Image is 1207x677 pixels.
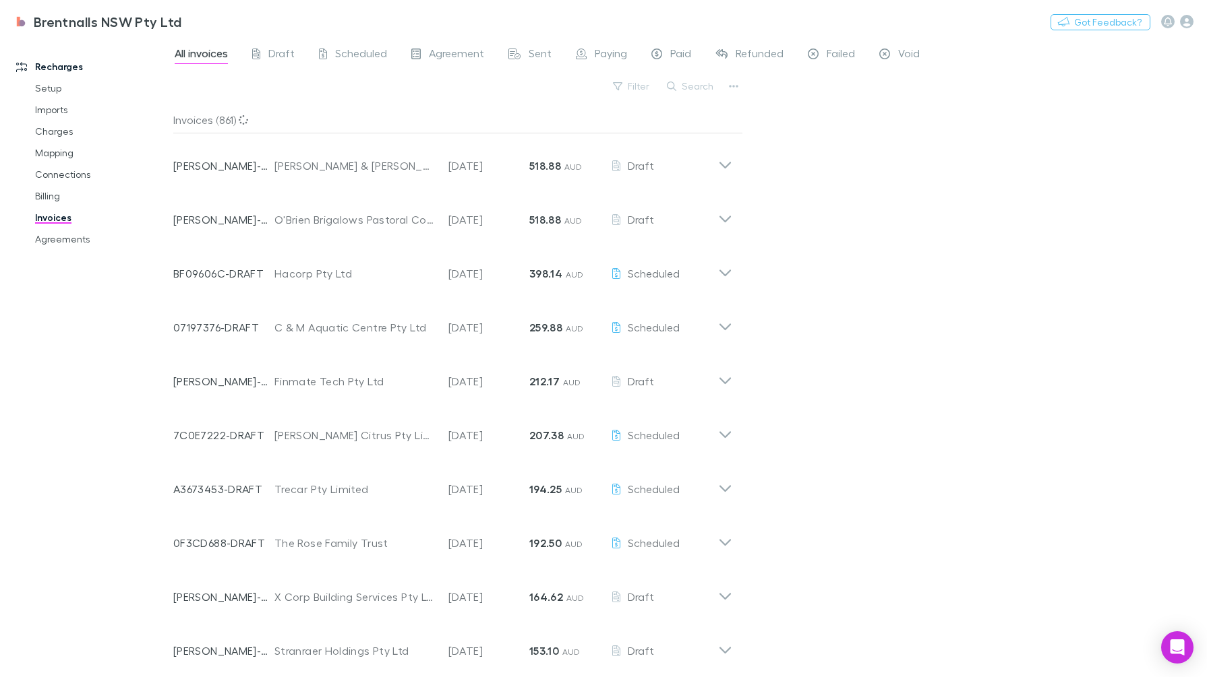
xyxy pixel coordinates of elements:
[529,213,561,226] strong: 518.88
[22,142,183,164] a: Mapping
[268,46,295,64] span: Draft
[22,228,183,250] a: Agreements
[274,589,435,605] div: X Corp Building Services Pty Ltd
[173,481,274,497] p: A3673453-DRAFT
[565,485,583,495] span: AUD
[22,121,183,142] a: Charges
[163,618,743,672] div: [PERSON_NAME]-0484Stranraer Holdings Pty Ltd[DATE]153.10 AUDDraft
[274,643,435,659] div: Stranraer Holdings Pty Ltd
[163,511,743,565] div: 0F3CD688-DRAFTThe Rose Family Trust[DATE]192.50 AUDScheduled
[448,481,529,497] p: [DATE]
[274,212,435,228] div: O'Brien Brigalows Pastoral Co Pty Ltd
[163,403,743,457] div: 7C0E7222-DRAFT[PERSON_NAME] Citrus Pty Limited[DATE]207.38 AUDScheduled
[595,46,627,64] span: Paying
[5,5,190,38] a: Brentnalls NSW Pty Ltd
[567,431,585,441] span: AUD
[529,321,562,334] strong: 259.88
[173,427,274,443] p: 7C0E7222-DRAFT
[529,536,562,550] strong: 192.50
[448,643,529,659] p: [DATE]
[565,539,583,549] span: AUD
[529,590,563,604] strong: 164.62
[448,319,529,335] p: [DATE]
[163,457,743,511] div: A3673453-DRAFTTrecar Pty Limited[DATE]194.25 AUDScheduled
[562,647,581,657] span: AUD
[175,46,228,64] span: All invoices
[3,56,183,77] a: Recharges
[628,267,680,280] span: Scheduled
[173,373,274,389] p: [PERSON_NAME]-0357
[1051,14,1150,30] button: Got Feedback?
[335,46,387,64] span: Scheduled
[163,565,743,618] div: [PERSON_NAME]-0787X Corp Building Services Pty Ltd[DATE]164.62 AUDDraft
[563,377,581,387] span: AUD
[163,349,743,403] div: [PERSON_NAME]-0357Finmate Tech Pty Ltd[DATE]212.17 AUDDraft
[670,46,691,64] span: Paid
[606,78,657,94] button: Filter
[529,46,552,64] span: Sent
[173,158,274,174] p: [PERSON_NAME]-0200
[564,216,583,226] span: AUD
[173,319,274,335] p: 07197376-DRAFT
[628,428,680,441] span: Scheduled
[566,269,584,280] span: AUD
[448,535,529,551] p: [DATE]
[274,427,435,443] div: [PERSON_NAME] Citrus Pty Limited
[448,589,529,605] p: [DATE]
[274,535,435,551] div: The Rose Family Trust
[173,589,274,605] p: [PERSON_NAME]-0787
[660,78,722,94] button: Search
[22,164,183,185] a: Connections
[173,212,274,228] p: [PERSON_NAME]-0201
[628,482,680,495] span: Scheduled
[274,265,435,282] div: Hacorp Pty Ltd
[22,99,183,121] a: Imports
[163,187,743,241] div: [PERSON_NAME]-0201O'Brien Brigalows Pastoral Co Pty Ltd[DATE]518.88 AUDDraft
[163,241,743,295] div: BF09606C-DRAFTHacorp Pty Ltd[DATE]398.14 AUDScheduled
[898,46,920,64] span: Void
[22,207,183,228] a: Invoices
[429,46,484,64] span: Agreement
[274,319,435,335] div: C & M Aquatic Centre Pty Ltd
[448,158,529,174] p: [DATE]
[736,46,784,64] span: Refunded
[22,185,183,207] a: Billing
[22,77,183,99] a: Setup
[529,428,564,442] strong: 207.38
[628,375,654,387] span: Draft
[628,321,680,333] span: Scheduled
[163,295,743,349] div: 07197376-DRAFTC & M Aquatic Centre Pty Ltd[DATE]259.88 AUDScheduled
[163,133,743,187] div: [PERSON_NAME]-0200[PERSON_NAME] & [PERSON_NAME] ([PERSON_NAME] & [PERSON_NAME] & [PERSON_NAME])[D...
[448,265,529,282] p: [DATE]
[827,46,855,64] span: Failed
[564,162,583,172] span: AUD
[529,644,559,657] strong: 153.10
[274,158,435,174] div: [PERSON_NAME] & [PERSON_NAME] ([PERSON_NAME] & [PERSON_NAME] & [PERSON_NAME])
[628,213,654,226] span: Draft
[529,267,562,280] strong: 398.14
[13,13,28,30] img: Brentnalls NSW Pty Ltd's Logo
[274,481,435,497] div: Trecar Pty Limited
[34,13,182,30] h3: Brentnalls NSW Pty Ltd
[448,212,529,228] p: [DATE]
[173,535,274,551] p: 0F3CD688-DRAFT
[448,427,529,443] p: [DATE]
[628,590,654,603] span: Draft
[566,323,584,333] span: AUD
[173,265,274,282] p: BF09606C-DRAFT
[628,159,654,172] span: Draft
[274,373,435,389] div: Finmate Tech Pty Ltd
[173,643,274,659] p: [PERSON_NAME]-0484
[566,593,585,603] span: AUD
[529,159,561,172] strong: 518.88
[529,375,560,388] strong: 212.17
[628,536,680,549] span: Scheduled
[529,482,562,496] strong: 194.25
[1161,631,1194,664] div: Open Intercom Messenger
[628,644,654,657] span: Draft
[448,373,529,389] p: [DATE]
